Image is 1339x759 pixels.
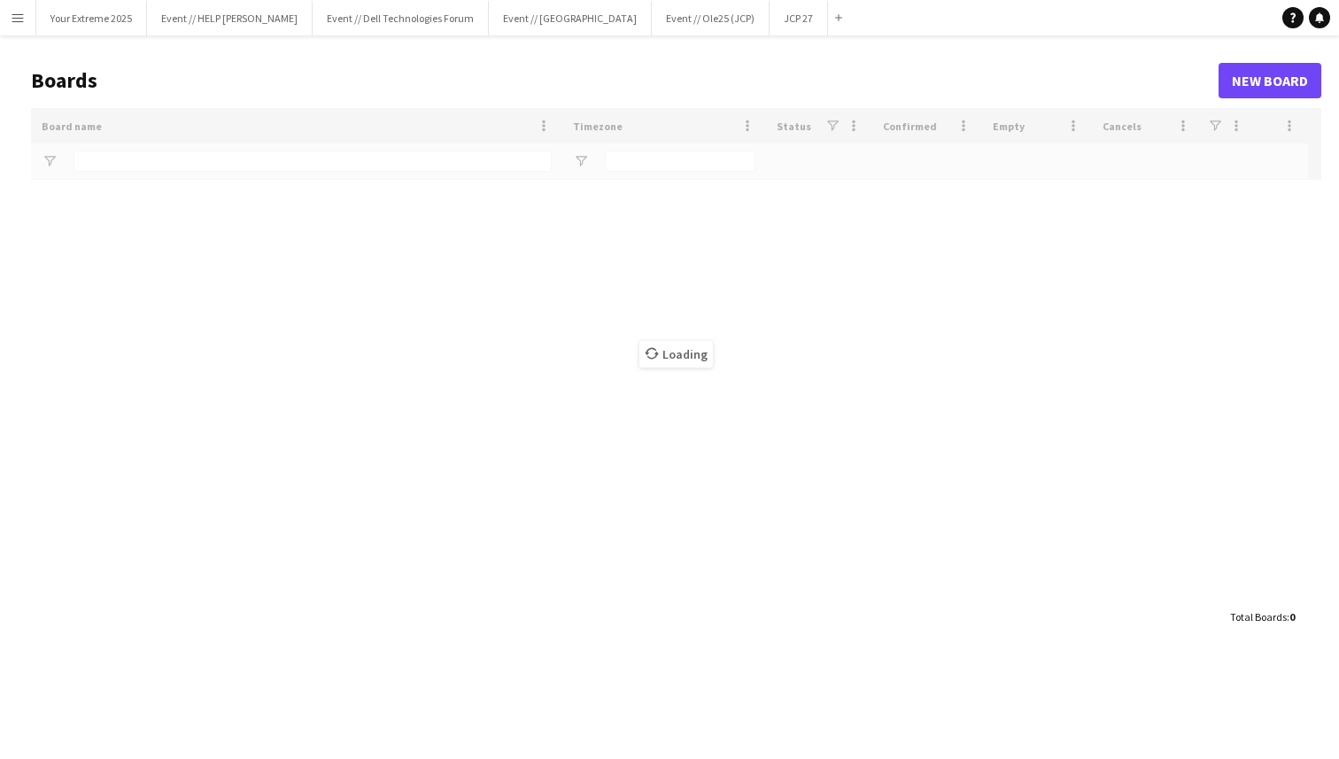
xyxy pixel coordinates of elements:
[652,1,770,35] button: Event // Ole25 (JCP)
[1289,610,1295,623] span: 0
[639,341,713,368] span: Loading
[770,1,828,35] button: JCP 27
[313,1,489,35] button: Event // Dell Technologies Forum
[1219,63,1321,98] a: New Board
[36,1,147,35] button: Your Extreme 2025
[31,67,1219,94] h1: Boards
[1230,600,1295,634] div: :
[147,1,313,35] button: Event // HELP [PERSON_NAME]
[489,1,652,35] button: Event // [GEOGRAPHIC_DATA]
[1230,610,1287,623] span: Total Boards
